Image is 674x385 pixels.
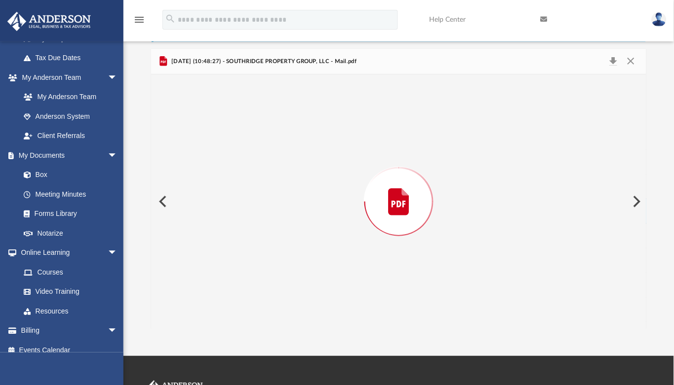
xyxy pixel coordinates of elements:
[133,14,145,26] i: menu
[14,106,127,126] a: Anderson System
[14,223,127,243] a: Notarize
[14,301,127,321] a: Resources
[133,19,145,26] a: menu
[622,55,640,69] button: Close
[14,87,122,107] a: My Anderson Team
[14,165,122,185] a: Box
[169,57,357,66] span: [DATE] (10:48:27) - SOUTHRIDGE PROPERTY GROUP, LLC - Mail.pdf
[625,188,647,215] button: Next File
[14,184,127,204] a: Meeting Minutes
[165,13,176,24] i: search
[14,126,127,146] a: Client Referrals
[14,262,127,282] a: Courses
[108,243,127,263] span: arrow_drop_down
[108,145,127,166] span: arrow_drop_down
[108,68,127,88] span: arrow_drop_down
[7,340,132,360] a: Events Calendar
[151,188,173,215] button: Previous File
[14,282,122,302] a: Video Training
[14,204,122,224] a: Forms Library
[7,145,127,165] a: My Documentsarrow_drop_down
[108,321,127,341] span: arrow_drop_down
[7,321,132,341] a: Billingarrow_drop_down
[14,48,132,68] a: Tax Due Dates
[151,49,647,329] div: Preview
[7,68,127,87] a: My Anderson Teamarrow_drop_down
[4,12,94,31] img: Anderson Advisors Platinum Portal
[604,55,622,69] button: Download
[7,243,127,263] a: Online Learningarrow_drop_down
[652,12,667,27] img: User Pic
